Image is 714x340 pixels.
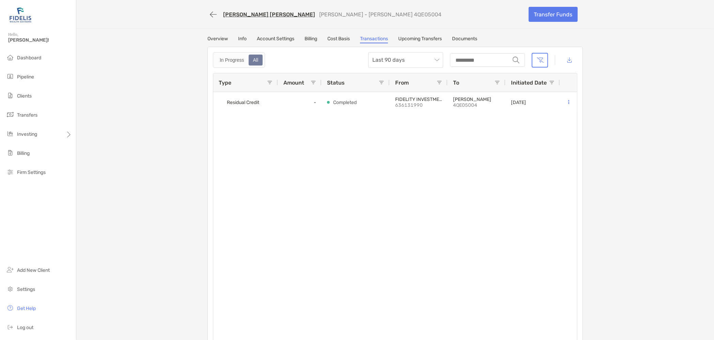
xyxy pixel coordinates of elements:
[249,55,262,65] div: All
[278,92,322,113] div: -
[327,79,345,86] span: Status
[17,150,30,156] span: Billing
[453,97,500,102] p: Roth IRA
[207,36,228,43] a: Overview
[453,79,459,86] span: To
[6,323,14,331] img: logout icon
[17,55,41,61] span: Dashboard
[511,79,547,86] span: Initiated Date
[17,286,35,292] span: Settings
[227,97,259,108] span: Residual Credit
[219,79,231,86] span: Type
[6,91,14,100] img: clients icon
[395,102,442,108] p: 636131990
[8,3,33,27] img: Zoe Logo
[17,325,33,330] span: Log out
[511,100,526,105] p: [DATE]
[8,37,72,43] span: [PERSON_NAME]!
[513,57,519,63] img: input icon
[453,102,500,108] p: 4QE05004
[6,110,14,119] img: transfers icon
[17,74,34,80] span: Pipeline
[17,131,37,137] span: Investing
[398,36,442,43] a: Upcoming Transfers
[238,36,247,43] a: Info
[216,55,248,65] div: In Progress
[6,130,14,138] img: investing icon
[6,304,14,312] img: get-help icon
[257,36,294,43] a: Account Settings
[17,169,46,175] span: Firm Settings
[6,149,14,157] img: billing icon
[327,36,350,43] a: Cost Basis
[283,79,304,86] span: Amount
[333,98,357,107] p: Completed
[213,52,265,68] div: segmented control
[395,97,442,102] p: FIDELITY INVESTMENTS
[372,53,439,68] span: Last 90 days
[6,53,14,61] img: dashboard icon
[223,11,315,18] a: [PERSON_NAME] [PERSON_NAME]
[305,36,317,43] a: Billing
[6,285,14,293] img: settings icon
[319,11,441,18] p: [PERSON_NAME] - [PERSON_NAME] 4QE05004
[360,36,388,43] a: Transactions
[17,267,50,273] span: Add New Client
[529,7,578,22] a: Transfer Funds
[395,79,409,86] span: From
[6,266,14,274] img: add_new_client icon
[6,168,14,176] img: firm-settings icon
[17,306,36,311] span: Get Help
[17,112,37,118] span: Transfers
[452,36,477,43] a: Documents
[17,93,32,99] span: Clients
[6,72,14,80] img: pipeline icon
[532,53,548,68] button: Clear filters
